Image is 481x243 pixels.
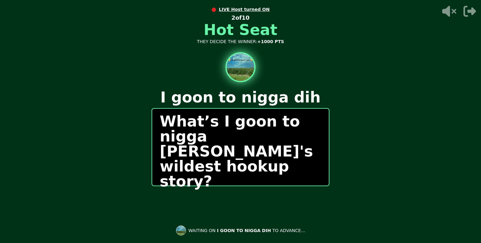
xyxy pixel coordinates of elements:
[231,13,250,22] p: 2 of 10
[197,39,257,44] span: THEY DECIDE THE WINNER:
[219,6,270,12] span: LIVE Host turned ON
[160,114,321,189] p: What’s I goon to nigga [PERSON_NAME]'s wildest hookup story?
[225,52,256,82] img: hot seat user avatar
[211,5,216,14] span: ●
[204,22,277,37] h1: Hot Seat
[176,226,186,236] img: Waiting
[217,228,271,233] span: I GOON TO NIGGA DIH
[189,227,305,234] p: WAITING ON TO ADVANCE...
[211,5,270,14] button: ●LIVE Host turned ON
[257,39,284,44] strong: +1000 PTS
[160,90,321,105] p: I goon to nigga dih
